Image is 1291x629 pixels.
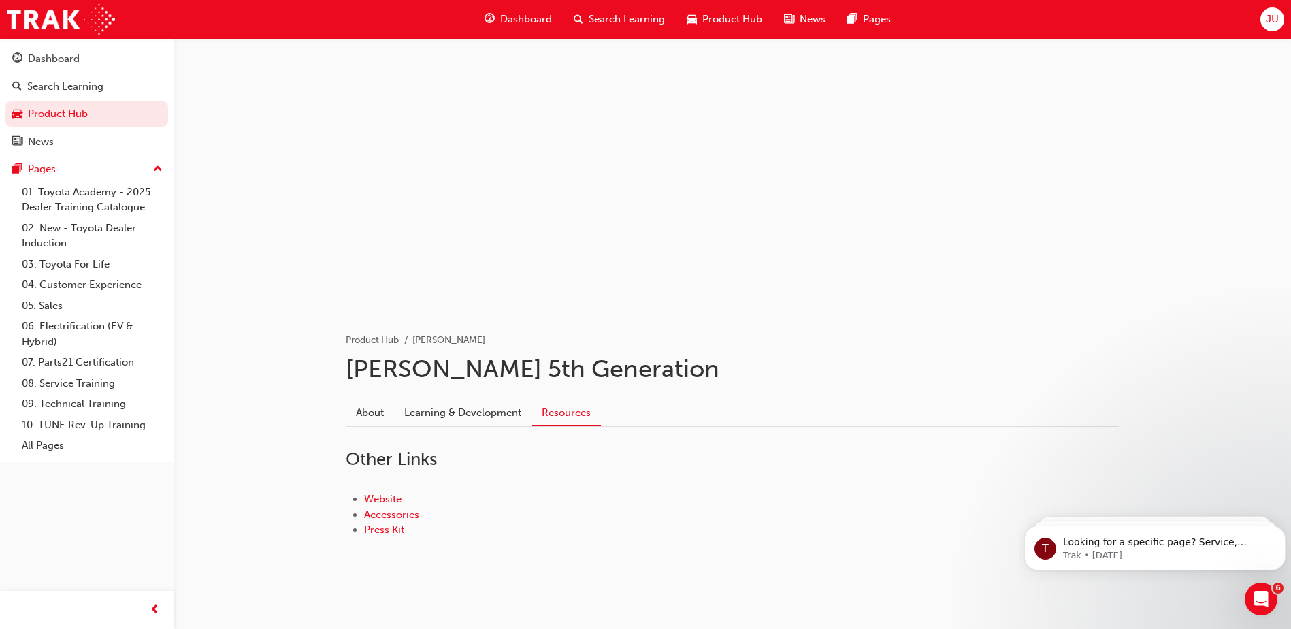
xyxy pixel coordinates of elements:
[5,101,168,127] a: Product Hub
[27,79,103,95] div: Search Learning
[16,373,168,394] a: 08. Service Training
[16,218,168,254] a: 02. New - Toyota Dealer Induction
[702,12,762,27] span: Product Hub
[574,11,583,28] span: search-icon
[474,5,563,33] a: guage-iconDashboard
[12,53,22,65] span: guage-icon
[589,12,665,27] span: Search Learning
[5,157,168,182] button: Pages
[16,295,168,317] a: 05. Sales
[16,274,168,295] a: 04. Customer Experience
[847,11,857,28] span: pages-icon
[5,46,168,71] a: Dashboard
[1019,497,1291,592] iframe: Intercom notifications message
[863,12,891,27] span: Pages
[485,11,495,28] span: guage-icon
[5,74,168,99] a: Search Learning
[153,161,163,178] span: up-icon
[16,316,168,352] a: 06. Electrification (EV & Hybrid)
[346,400,394,425] a: About
[412,333,485,349] li: [PERSON_NAME]
[12,81,22,93] span: search-icon
[394,400,532,425] a: Learning & Development
[773,5,836,33] a: news-iconNews
[150,602,160,619] span: prev-icon
[16,352,168,373] a: 07. Parts21 Certification
[784,11,794,28] span: news-icon
[16,254,168,275] a: 03. Toyota For Life
[563,5,676,33] a: search-iconSearch Learning
[1273,583,1284,594] span: 6
[687,11,697,28] span: car-icon
[16,182,168,218] a: 01. Toyota Academy - 2025 Dealer Training Catalogue
[7,4,115,35] img: Trak
[5,129,168,155] a: News
[346,354,1119,384] h1: [PERSON_NAME] 5th Generation
[364,523,404,536] a: Press Kit
[28,161,56,177] div: Pages
[800,12,826,27] span: News
[500,12,552,27] span: Dashboard
[346,334,399,346] a: Product Hub
[16,435,168,456] a: All Pages
[364,509,419,521] a: Accessories
[12,108,22,120] span: car-icon
[5,44,168,157] button: DashboardSearch LearningProduct HubNews
[364,493,402,505] a: Website
[1245,583,1277,615] iframe: Intercom live chat
[676,5,773,33] a: car-iconProduct Hub
[16,393,168,415] a: 09. Technical Training
[28,134,54,150] div: News
[836,5,902,33] a: pages-iconPages
[16,415,168,436] a: 10. TUNE Rev-Up Training
[12,136,22,148] span: news-icon
[346,449,1119,470] h2: Other Links
[1260,7,1284,31] button: JU
[28,51,80,67] div: Dashboard
[532,400,601,426] a: Resources
[12,163,22,176] span: pages-icon
[1266,12,1279,27] span: JU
